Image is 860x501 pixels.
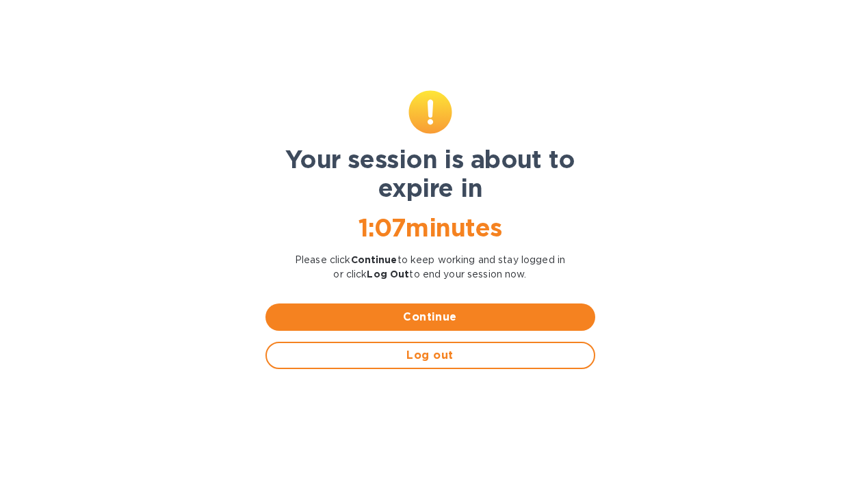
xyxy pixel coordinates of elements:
[265,303,595,331] button: Continue
[367,269,409,280] b: Log Out
[351,254,398,265] b: Continue
[276,309,584,325] span: Continue
[278,347,583,364] span: Log out
[265,213,595,242] h1: 1 : 07 minutes
[265,145,595,202] h1: Your session is about to expire in
[265,253,595,282] p: Please click to keep working and stay logged in or click to end your session now.
[265,342,595,369] button: Log out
